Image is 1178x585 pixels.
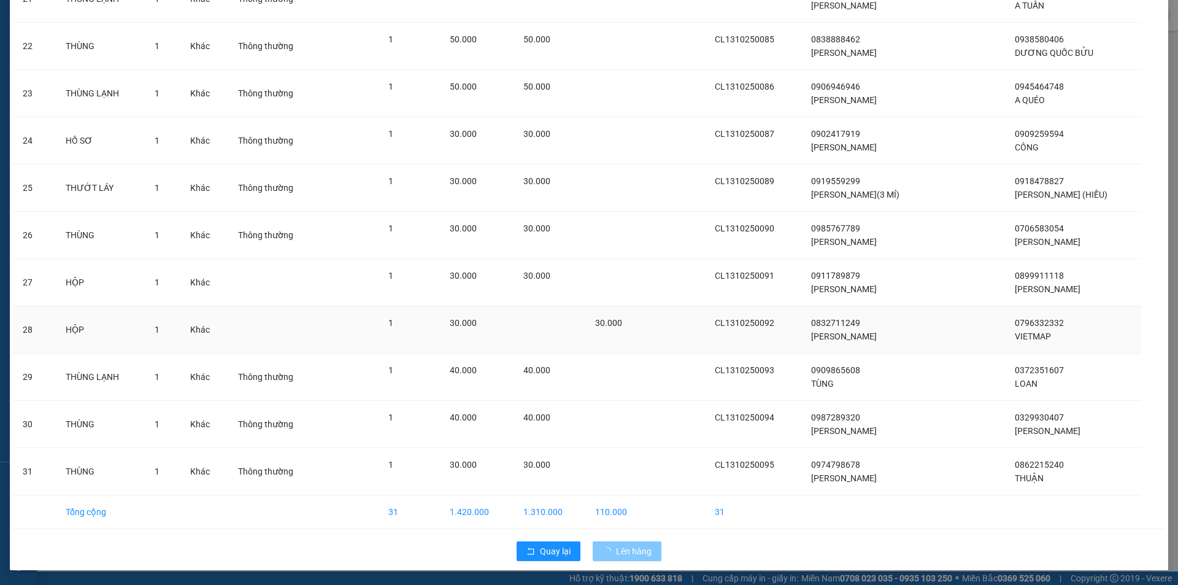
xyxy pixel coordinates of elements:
[450,413,477,422] span: 40.000
[811,129,860,139] span: 0902417919
[1015,190,1107,200] span: [PERSON_NAME] (HIẾU)
[811,1,877,10] span: [PERSON_NAME]
[811,142,877,152] span: [PERSON_NAME]
[1015,379,1037,389] span: LOAN
[388,318,393,328] span: 1
[180,165,228,212] td: Khác
[13,70,56,117] td: 23
[13,306,56,354] td: 28
[705,495,801,529] td: 31
[450,318,477,328] span: 30.000
[523,82,550,91] span: 50.000
[1015,129,1064,139] span: 0909259594
[585,495,648,529] td: 110.000
[1015,426,1080,436] span: [PERSON_NAME]
[388,34,393,44] span: 1
[56,401,144,448] td: THÙNG
[811,413,860,422] span: 0987289320
[811,190,899,200] span: [PERSON_NAME](3 MÍ)
[715,82,774,91] span: CL1310250086
[450,460,477,470] span: 30.000
[450,82,477,91] span: 50.000
[811,223,860,233] span: 0985767789
[56,70,144,117] td: THÙNG LẠNH
[228,70,319,117] td: Thông thường
[811,426,877,436] span: [PERSON_NAME]
[715,460,774,470] span: CL1310250095
[595,318,622,328] span: 30.000
[1015,48,1093,58] span: DƯƠNG QUỐC BỬU
[56,306,144,354] td: HỘP
[1015,460,1064,470] span: 0862215240
[155,419,160,429] span: 1
[523,413,550,422] span: 40.000
[523,129,550,139] span: 30.000
[56,259,144,306] td: HỘP
[715,365,774,375] span: CL1310250093
[56,23,144,70] td: THÙNG
[1015,237,1080,247] span: [PERSON_NAME]
[593,541,661,561] button: Lên hàng
[450,365,477,375] span: 40.000
[440,495,514,529] td: 1.420.000
[540,544,571,558] span: Quay lại
[13,117,56,165] td: 24
[1015,142,1039,152] span: CÔNG
[155,230,160,240] span: 1
[155,467,160,476] span: 1
[56,165,144,212] td: THƯỚT LÁY
[388,271,393,281] span: 1
[523,223,550,233] span: 30.000
[180,23,228,70] td: Khác
[811,34,860,44] span: 0838888462
[523,365,550,375] span: 40.000
[1015,95,1045,105] span: A QUÉO
[228,401,319,448] td: Thông thường
[450,223,477,233] span: 30.000
[56,117,144,165] td: HỒ SƠ
[228,117,319,165] td: Thông thường
[811,237,877,247] span: [PERSON_NAME]
[715,176,774,186] span: CL1310250089
[155,136,160,145] span: 1
[1015,365,1064,375] span: 0372351607
[379,495,441,529] td: 31
[811,318,860,328] span: 0832711249
[1015,271,1064,281] span: 0899911118
[228,212,319,259] td: Thông thường
[388,460,393,470] span: 1
[811,271,860,281] span: 0911789879
[1015,331,1051,341] span: VIETMAP
[811,284,877,294] span: [PERSON_NAME]
[715,413,774,422] span: CL1310250094
[155,183,160,193] span: 1
[715,223,774,233] span: CL1310250090
[180,212,228,259] td: Khác
[811,48,877,58] span: [PERSON_NAME]
[56,448,144,495] td: THÙNG
[715,318,774,328] span: CL1310250092
[811,473,877,483] span: [PERSON_NAME]
[1015,176,1064,186] span: 0918478827
[56,495,144,529] td: Tổng cộng
[517,541,580,561] button: rollbackQuay lại
[388,129,393,139] span: 1
[616,544,652,558] span: Lên hàng
[155,88,160,98] span: 1
[450,176,477,186] span: 30.000
[180,259,228,306] td: Khác
[13,165,56,212] td: 25
[180,306,228,354] td: Khác
[715,271,774,281] span: CL1310250091
[155,41,160,51] span: 1
[155,325,160,335] span: 1
[13,259,56,306] td: 27
[13,354,56,401] td: 29
[1015,284,1080,294] span: [PERSON_NAME]
[180,117,228,165] td: Khác
[13,401,56,448] td: 30
[715,34,774,44] span: CL1310250085
[811,95,877,105] span: [PERSON_NAME]
[514,495,585,529] td: 1.310.000
[155,277,160,287] span: 1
